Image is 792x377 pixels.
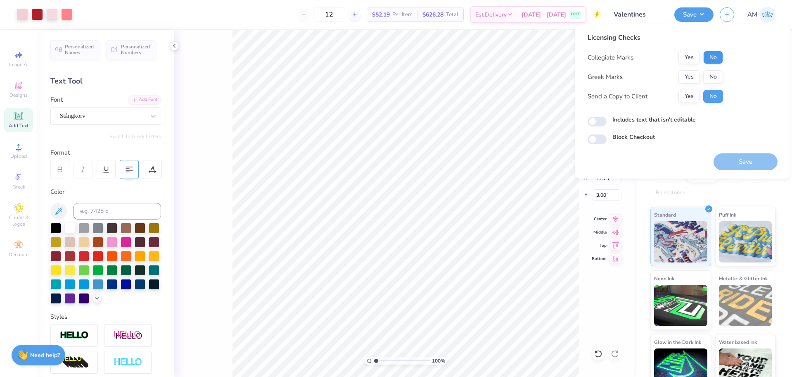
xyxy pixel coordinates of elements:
img: Neon Ink [654,285,707,326]
div: Color [50,187,161,197]
span: Center [592,216,607,222]
span: Metallic & Glitter Ink [719,274,768,283]
button: No [703,51,723,64]
span: Middle [592,229,607,235]
span: 100 % [432,357,445,365]
img: Arvi Mikhail Parcero [759,7,775,23]
label: Includes text that isn't editable [612,115,696,124]
span: Neon Ink [654,274,674,283]
div: Text Tool [50,76,161,87]
div: Greek Marks [588,72,623,82]
span: [DATE] - [DATE] [522,10,566,19]
img: Negative Space [114,358,142,367]
div: Format [50,148,162,157]
button: Yes [678,70,700,84]
button: Yes [678,51,700,64]
span: Water based Ink [719,338,757,346]
img: Stroke [60,331,89,340]
a: AM [747,7,775,23]
span: Add Text [9,122,28,129]
div: Add Font [128,95,161,105]
input: – – [313,7,345,22]
button: Save [674,7,714,22]
label: Block Checkout [612,133,655,141]
span: Decorate [9,251,28,258]
button: No [703,90,723,103]
span: FREE [571,12,580,17]
div: Send a Copy to Client [588,92,647,101]
div: Collegiate Marks [588,53,633,62]
button: Switch to Greek Letters [109,133,161,140]
span: Standard [654,210,676,219]
div: Licensing Checks [588,33,723,43]
div: Styles [50,312,161,322]
span: Image AI [9,61,28,68]
span: Glow in the Dark Ink [654,338,701,346]
button: Yes [678,90,700,103]
span: Personalized Names [65,44,94,55]
span: Top [592,243,607,248]
input: e.g. 7428 c [74,203,161,220]
span: AM [747,10,757,19]
strong: Need help? [30,351,60,359]
span: Per Item [392,10,413,19]
span: Bottom [592,256,607,262]
img: Metallic & Glitter Ink [719,285,772,326]
img: Standard [654,221,707,262]
span: Est. Delivery [475,10,507,19]
img: 3d Illusion [60,356,89,369]
label: Font [50,95,63,105]
span: $626.28 [422,10,443,19]
span: $52.19 [372,10,390,19]
span: Designs [9,92,28,98]
img: Puff Ink [719,221,772,262]
span: Total [446,10,458,19]
span: Puff Ink [719,210,736,219]
span: Greek [12,184,25,190]
span: Upload [10,153,27,160]
img: Shadow [114,330,142,341]
button: No [703,70,723,84]
span: Personalized Numbers [121,44,150,55]
input: Untitled Design [607,6,668,23]
span: Clipart & logos [4,214,33,227]
div: Rhinestones [650,187,690,199]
